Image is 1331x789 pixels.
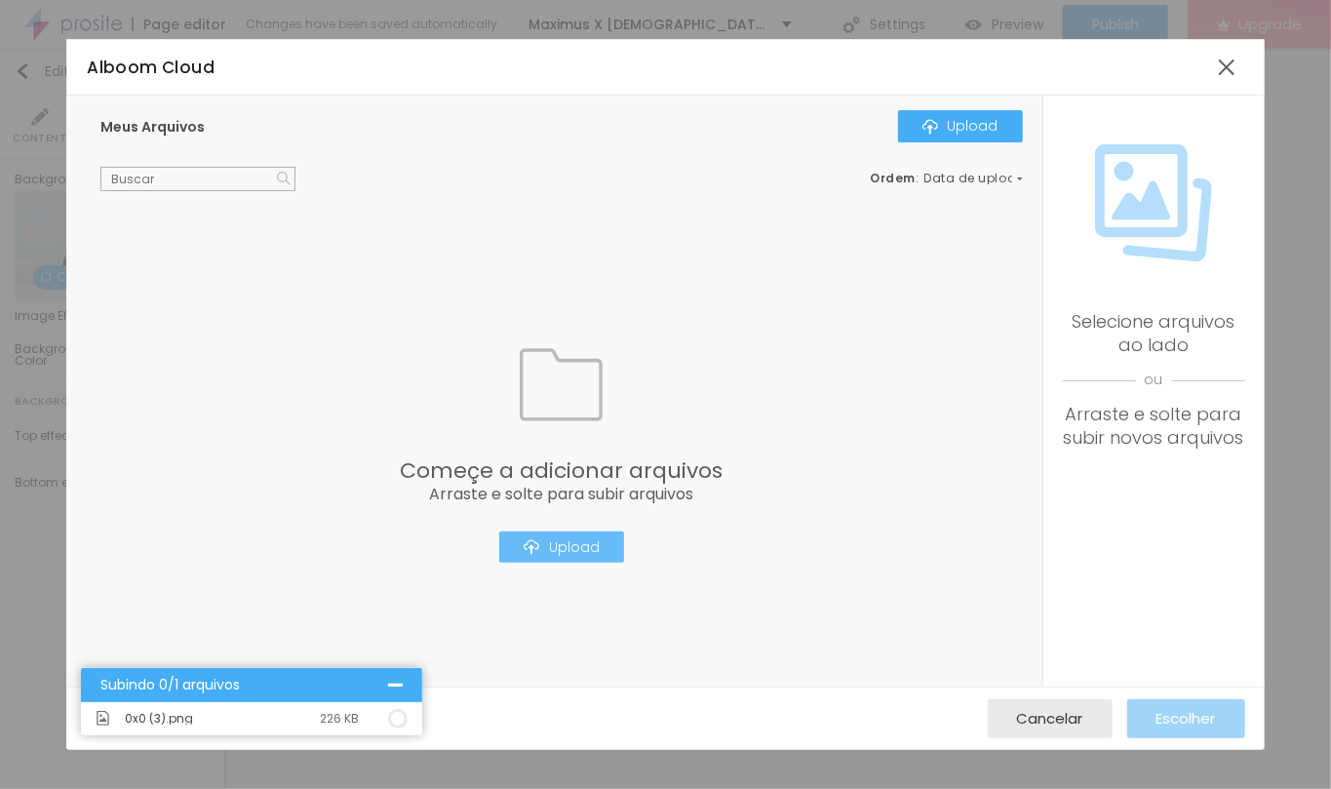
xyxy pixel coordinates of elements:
[1095,144,1212,261] img: Icone
[499,532,624,563] button: IconeUpload
[922,118,998,134] div: Upload
[277,172,291,185] img: Icone
[1063,310,1245,450] div: Selecione arquivos ao lado Arraste e solte para subir novos arquivos
[924,173,1026,184] span: Data de upload
[400,487,723,502] span: Arraste e solte para subir arquivos
[100,678,388,692] div: Subindo 0/1 arquivos
[96,711,110,726] img: Icone
[1156,710,1216,727] span: Escolher
[1017,710,1083,727] span: Cancelar
[870,173,1022,184] div: :
[1063,357,1245,403] span: ou
[524,539,600,555] div: Upload
[922,119,938,135] img: Icone
[524,539,539,555] img: Icone
[400,460,723,482] span: Começe a adicionar arquivos
[870,170,916,186] span: Ordem
[520,343,603,426] img: Icone
[988,699,1113,738] button: Cancelar
[320,713,359,725] div: 226 KB
[100,117,205,137] span: Meus Arquivos
[1127,699,1245,738] button: Escolher
[898,110,1023,141] button: IconeUpload
[100,167,295,192] input: Buscar
[125,713,193,725] span: 0x0 (3).png
[87,56,215,79] span: Alboom Cloud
